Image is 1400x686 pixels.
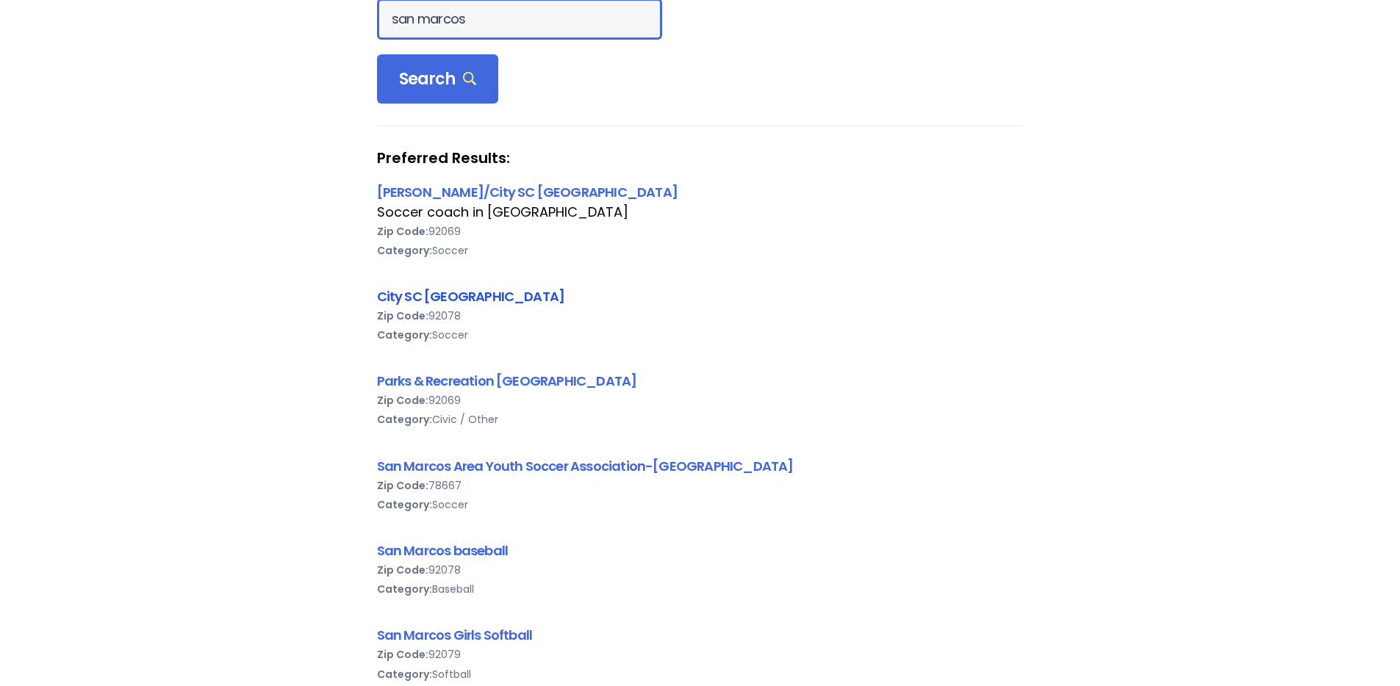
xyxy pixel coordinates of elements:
[377,241,1024,260] div: Soccer
[377,667,432,682] b: Category:
[377,478,428,493] b: Zip Code:
[377,647,428,662] b: Zip Code:
[377,580,1024,599] div: Baseball
[377,372,637,390] a: Parks & Recreation [GEOGRAPHIC_DATA]
[377,371,1024,391] div: Parks & Recreation [GEOGRAPHIC_DATA]
[377,308,428,323] b: Zip Code:
[377,497,432,512] b: Category:
[377,563,428,577] b: Zip Code:
[377,410,1024,429] div: Civic / Other
[377,328,432,342] b: Category:
[377,183,678,201] a: [PERSON_NAME]/City SC [GEOGRAPHIC_DATA]
[377,456,1024,476] div: San Marcos Area Youth Soccer Association-[GEOGRAPHIC_DATA]
[377,325,1024,344] div: Soccer
[377,541,1024,560] div: San Marcos baseball
[377,393,428,408] b: Zip Code:
[377,203,1024,222] div: Soccer coach in [GEOGRAPHIC_DATA]
[377,182,1024,202] div: [PERSON_NAME]/City SC [GEOGRAPHIC_DATA]
[377,412,432,427] b: Category:
[377,148,1024,167] strong: Preferred Results:
[377,243,432,258] b: Category:
[377,224,428,239] b: Zip Code:
[377,457,794,475] a: San Marcos Area Youth Soccer Association-[GEOGRAPHIC_DATA]
[377,476,1024,495] div: 78667
[377,287,565,306] a: City SC [GEOGRAPHIC_DATA]
[377,222,1024,241] div: 92069
[377,286,1024,306] div: City SC [GEOGRAPHIC_DATA]
[377,54,499,104] div: Search
[377,560,1024,580] div: 92078
[377,306,1024,325] div: 92078
[377,626,533,644] a: San Marcos Girls Softball
[377,645,1024,664] div: 92079
[377,665,1024,684] div: Softball
[377,582,432,596] b: Category:
[377,391,1024,410] div: 92069
[399,69,477,90] span: Search
[377,625,1024,645] div: San Marcos Girls Softball
[377,541,509,560] a: San Marcos baseball
[377,495,1024,514] div: Soccer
